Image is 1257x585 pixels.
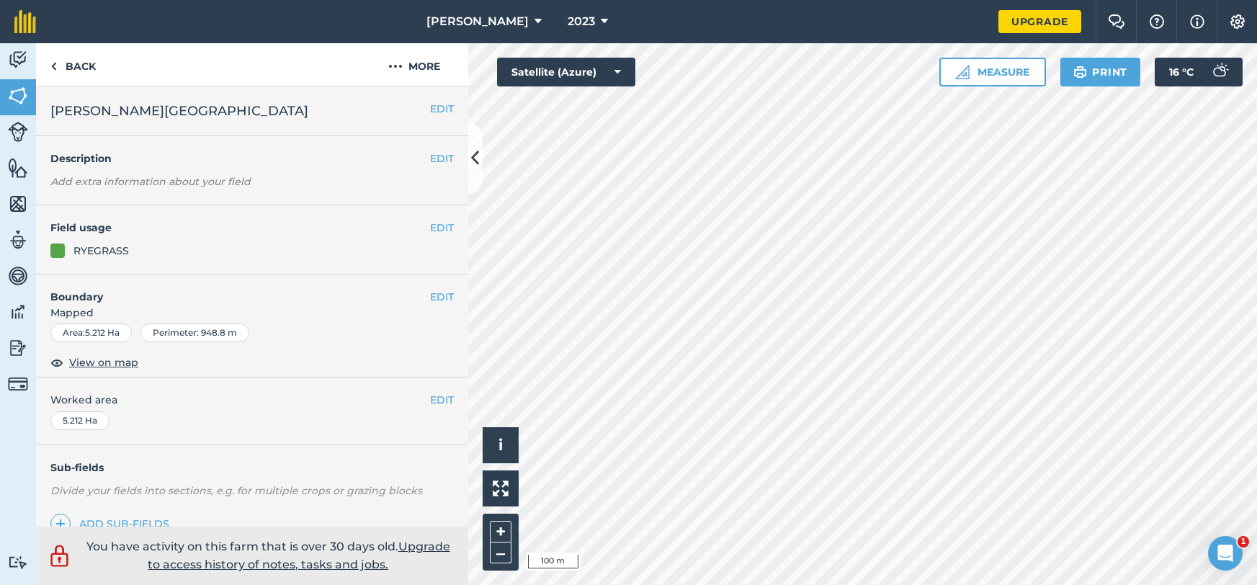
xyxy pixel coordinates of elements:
[1238,536,1249,548] span: 1
[430,101,454,117] button: EDIT
[8,229,28,251] img: svg+xml;base64,PD94bWwgdmVyc2lvbj0iMS4wIiBlbmNvZGluZz0idXRmLTgiPz4KPCEtLSBHZW5lcmF0b3I6IEFkb2JlIE...
[36,305,468,321] span: Mapped
[8,122,28,142] img: svg+xml;base64,PD94bWwgdmVyc2lvbj0iMS4wIiBlbmNvZGluZz0idXRmLTgiPz4KPCEtLSBHZW5lcmF0b3I6IEFkb2JlIE...
[430,151,454,166] button: EDIT
[8,157,28,179] img: svg+xml;base64,PHN2ZyB4bWxucz0iaHR0cDovL3d3dy53My5vcmcvMjAwMC9zdmciIHdpZHRoPSI1NiIgaGVpZ2h0PSI2MC...
[1148,14,1166,29] img: A question mark icon
[36,43,110,86] a: Back
[430,392,454,408] button: EDIT
[8,193,28,215] img: svg+xml;base64,PHN2ZyB4bWxucz0iaHR0cDovL3d3dy53My5vcmcvMjAwMC9zdmciIHdpZHRoPSI1NiIgaGVpZ2h0PSI2MC...
[1073,63,1087,81] img: svg+xml;base64,PHN2ZyB4bWxucz0iaHR0cDovL3d3dy53My5vcmcvMjAwMC9zdmciIHdpZHRoPSIxOSIgaGVpZ2h0PSIyNC...
[50,484,422,497] em: Divide your fields into sections, e.g. for multiple crops or grazing blocks
[50,220,430,236] h4: Field usage
[430,289,454,305] button: EDIT
[998,10,1081,33] a: Upgrade
[69,354,138,370] span: View on map
[939,58,1046,86] button: Measure
[55,515,66,532] img: svg+xml;base64,PHN2ZyB4bWxucz0iaHR0cDovL3d3dy53My5vcmcvMjAwMC9zdmciIHdpZHRoPSIxNCIgaGVpZ2h0PSIyNC...
[360,43,468,86] button: More
[50,354,138,371] button: View on map
[498,436,503,454] span: i
[50,354,63,371] img: svg+xml;base64,PHN2ZyB4bWxucz0iaHR0cDovL3d3dy53My5vcmcvMjAwMC9zdmciIHdpZHRoPSIxOCIgaGVpZ2h0PSIyNC...
[490,542,511,563] button: –
[388,58,403,75] img: svg+xml;base64,PHN2ZyB4bWxucz0iaHR0cDovL3d3dy53My5vcmcvMjAwMC9zdmciIHdpZHRoPSIyMCIgaGVpZ2h0PSIyNC...
[493,481,509,496] img: Four arrows, one pointing top left, one top right, one bottom right and the last bottom left
[14,10,36,33] img: fieldmargin Logo
[1208,536,1243,571] iframe: Intercom live chat
[73,243,129,259] div: RYEGRASS
[50,392,454,408] span: Worked area
[1108,14,1125,29] img: Two speech bubbles overlapping with the left bubble in the forefront
[8,301,28,323] img: svg+xml;base64,PD94bWwgdmVyc2lvbj0iMS4wIiBlbmNvZGluZz0idXRmLTgiPz4KPCEtLSBHZW5lcmF0b3I6IEFkb2JlIE...
[50,411,109,430] div: 5.212 Ha
[79,537,457,574] p: You have activity on this farm that is over 30 days old.
[50,323,132,342] div: Area : 5.212 Ha
[955,65,970,79] img: Ruler icon
[8,49,28,71] img: svg+xml;base64,PD94bWwgdmVyc2lvbj0iMS4wIiBlbmNvZGluZz0idXRmLTgiPz4KPCEtLSBHZW5lcmF0b3I6IEFkb2JlIE...
[47,542,72,569] img: svg+xml;base64,PD94bWwgdmVyc2lvbj0iMS4wIiBlbmNvZGluZz0idXRmLTgiPz4KPCEtLSBHZW5lcmF0b3I6IEFkb2JlIE...
[8,374,28,394] img: svg+xml;base64,PD94bWwgdmVyc2lvbj0iMS4wIiBlbmNvZGluZz0idXRmLTgiPz4KPCEtLSBHZW5lcmF0b3I6IEFkb2JlIE...
[50,101,308,121] span: [PERSON_NAME][GEOGRAPHIC_DATA]
[36,460,468,475] h4: Sub-fields
[50,514,175,534] a: Add sub-fields
[140,323,249,342] div: Perimeter : 948.8 m
[36,274,430,305] h4: Boundary
[430,220,454,236] button: EDIT
[497,58,635,86] button: Satellite (Azure)
[1205,58,1234,86] img: svg+xml;base64,PD94bWwgdmVyc2lvbj0iMS4wIiBlbmNvZGluZz0idXRmLTgiPz4KPCEtLSBHZW5lcmF0b3I6IEFkb2JlIE...
[490,521,511,542] button: +
[50,151,454,166] h4: Description
[8,337,28,359] img: svg+xml;base64,PD94bWwgdmVyc2lvbj0iMS4wIiBlbmNvZGluZz0idXRmLTgiPz4KPCEtLSBHZW5lcmF0b3I6IEFkb2JlIE...
[50,58,57,75] img: svg+xml;base64,PHN2ZyB4bWxucz0iaHR0cDovL3d3dy53My5vcmcvMjAwMC9zdmciIHdpZHRoPSI5IiBoZWlnaHQ9IjI0Ii...
[1169,58,1194,86] span: 16 ° C
[8,555,28,569] img: svg+xml;base64,PD94bWwgdmVyc2lvbj0iMS4wIiBlbmNvZGluZz0idXRmLTgiPz4KPCEtLSBHZW5lcmF0b3I6IEFkb2JlIE...
[8,265,28,287] img: svg+xml;base64,PD94bWwgdmVyc2lvbj0iMS4wIiBlbmNvZGluZz0idXRmLTgiPz4KPCEtLSBHZW5lcmF0b3I6IEFkb2JlIE...
[1155,58,1243,86] button: 16 °C
[1190,13,1204,30] img: svg+xml;base64,PHN2ZyB4bWxucz0iaHR0cDovL3d3dy53My5vcmcvMjAwMC9zdmciIHdpZHRoPSIxNyIgaGVpZ2h0PSIxNy...
[1229,14,1246,29] img: A cog icon
[50,175,251,188] em: Add extra information about your field
[1060,58,1141,86] button: Print
[8,85,28,107] img: svg+xml;base64,PHN2ZyB4bWxucz0iaHR0cDovL3d3dy53My5vcmcvMjAwMC9zdmciIHdpZHRoPSI1NiIgaGVpZ2h0PSI2MC...
[483,427,519,463] button: i
[426,13,529,30] span: [PERSON_NAME]
[568,13,595,30] span: 2023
